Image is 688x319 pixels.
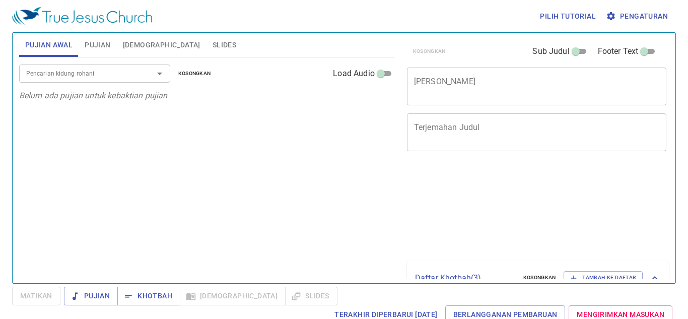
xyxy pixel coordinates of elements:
span: Footer Text [598,45,639,57]
span: Pengaturan [608,10,668,23]
span: Sub Judul [532,45,569,57]
span: Pujian [72,290,110,302]
div: Daftar Khotbah(3)KosongkanTambah ke Daftar [407,261,669,294]
span: Pilih tutorial [540,10,596,23]
button: Pengaturan [604,7,672,26]
iframe: from-child [403,162,616,258]
p: Daftar Khotbah ( 3 ) [415,272,515,284]
button: Open [153,67,167,81]
button: Khotbah [117,287,180,305]
span: Kosongkan [178,69,211,78]
button: Kosongkan [172,68,217,80]
span: Khotbah [125,290,172,302]
span: Pujian Awal [25,39,73,51]
span: Pujian [85,39,110,51]
i: Belum ada pujian untuk kebaktian pujian [19,91,168,100]
span: Slides [213,39,236,51]
span: [DEMOGRAPHIC_DATA] [123,39,200,51]
button: Pujian [64,287,118,305]
img: True Jesus Church [12,7,152,25]
button: Tambah ke Daftar [564,271,643,284]
span: Tambah ke Daftar [570,273,636,282]
span: Load Audio [333,68,375,80]
button: Kosongkan [517,272,562,284]
button: Pilih tutorial [536,7,600,26]
span: Kosongkan [523,273,556,282]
